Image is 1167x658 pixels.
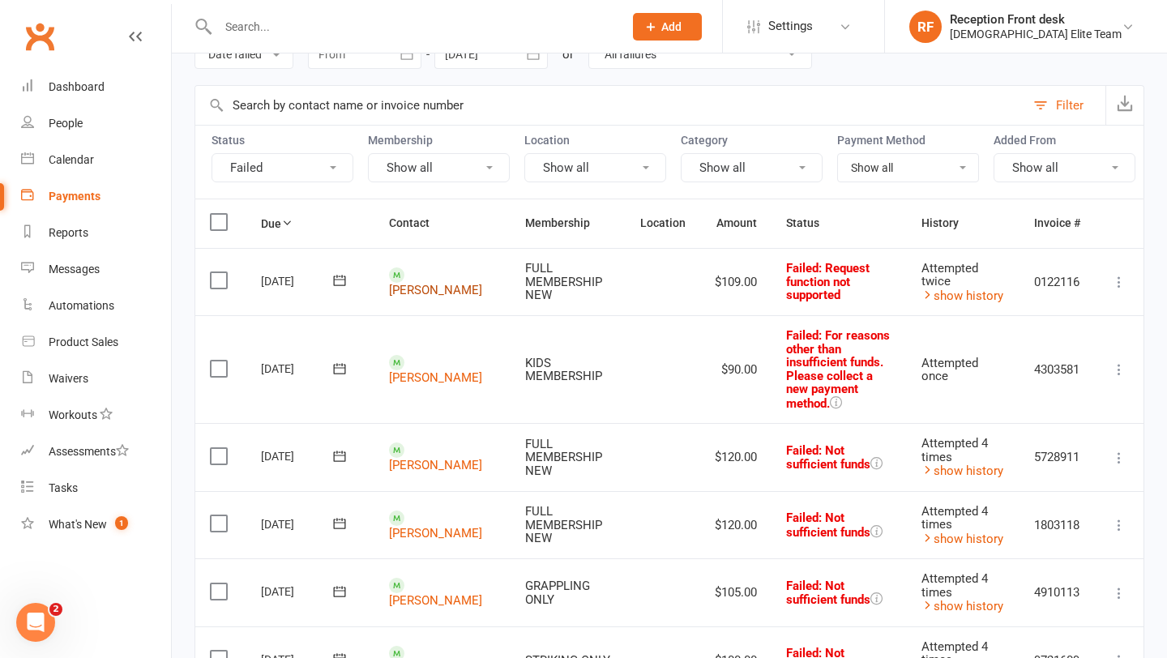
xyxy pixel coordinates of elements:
[49,153,94,166] div: Calendar
[1020,491,1095,559] td: 1803118
[921,571,988,600] span: Attempted 4 times
[786,579,870,608] span: Failed
[700,423,772,491] td: $120.00
[212,134,353,147] label: Status
[261,443,336,468] div: [DATE]
[49,80,105,93] div: Dashboard
[194,40,293,69] button: Date failed
[115,516,128,530] span: 1
[921,599,1003,613] a: show history
[261,579,336,604] div: [DATE]
[786,443,870,472] span: Failed
[389,458,482,472] a: [PERSON_NAME]
[525,437,602,478] span: FULL MEMBERSHIP NEW
[21,434,171,470] a: Assessments
[389,593,482,608] a: [PERSON_NAME]
[525,504,602,545] span: FULL MEMBERSHIP NEW
[213,15,612,38] input: Search...
[1020,423,1095,491] td: 5728911
[195,86,1025,125] input: Search by contact name or invoice number
[368,134,510,147] label: Membership
[921,356,978,384] span: Attempted once
[21,324,171,361] a: Product Sales
[909,11,942,43] div: RF
[994,134,1135,147] label: Added From
[786,328,890,411] span: Failed
[681,153,823,182] button: Show all
[950,27,1122,41] div: [DEMOGRAPHIC_DATA] Elite Team
[1056,96,1084,115] div: Filter
[1020,315,1095,423] td: 4303581
[994,153,1135,182] button: Show all
[49,408,97,421] div: Workouts
[389,283,482,297] a: [PERSON_NAME]
[16,603,55,642] iframe: Intercom live chat
[511,199,626,247] th: Membership
[700,199,772,247] th: Amount
[772,199,907,247] th: Status
[49,117,83,130] div: People
[21,215,171,251] a: Reports
[374,199,511,247] th: Contact
[21,69,171,105] a: Dashboard
[21,506,171,543] a: What's New1
[49,335,118,348] div: Product Sales
[261,511,336,536] div: [DATE]
[1020,558,1095,626] td: 4910113
[246,199,374,247] th: Due
[1020,248,1095,316] td: 0122116
[921,261,978,289] span: Attempted twice
[261,356,336,381] div: [DATE]
[786,511,870,540] span: : Not sufficient funds
[700,558,772,626] td: $105.00
[368,153,510,182] button: Show all
[661,20,682,33] span: Add
[49,263,100,276] div: Messages
[525,356,602,384] span: KIDS MEMBERSHIP
[837,134,979,147] label: Payment Method
[921,464,1003,478] a: show history
[21,142,171,178] a: Calendar
[389,526,482,540] a: [PERSON_NAME]
[49,190,100,203] div: Payments
[49,445,129,458] div: Assessments
[21,178,171,215] a: Payments
[907,199,1020,247] th: History
[21,251,171,288] a: Messages
[49,518,107,531] div: What's New
[786,511,870,540] span: Failed
[21,288,171,324] a: Automations
[700,491,772,559] td: $120.00
[525,261,602,302] span: FULL MEMBERSHIP NEW
[49,603,62,616] span: 2
[786,328,890,411] span: : For reasons other than insufficient funds. Please collect a new payment method.
[389,370,482,385] a: [PERSON_NAME]
[633,13,702,41] button: Add
[950,12,1122,27] div: Reception Front desk
[212,153,353,182] button: Failed
[681,134,823,147] label: Category
[786,261,870,302] span: : Request function not supported
[1020,199,1095,247] th: Invoice #
[524,134,666,147] label: Location
[21,470,171,506] a: Tasks
[49,372,88,385] div: Waivers
[261,268,336,293] div: [DATE]
[626,199,700,247] th: Location
[19,16,60,57] a: Clubworx
[768,8,813,45] span: Settings
[21,105,171,142] a: People
[786,261,870,302] span: Failed
[786,579,870,608] span: : Not sufficient funds
[49,481,78,494] div: Tasks
[524,153,666,182] button: Show all
[21,361,171,397] a: Waivers
[21,397,171,434] a: Workouts
[921,288,1003,303] a: show history
[921,436,988,464] span: Attempted 4 times
[921,504,988,532] span: Attempted 4 times
[700,248,772,316] td: $109.00
[1025,86,1105,125] button: Filter
[786,443,870,472] span: : Not sufficient funds
[562,45,574,64] div: or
